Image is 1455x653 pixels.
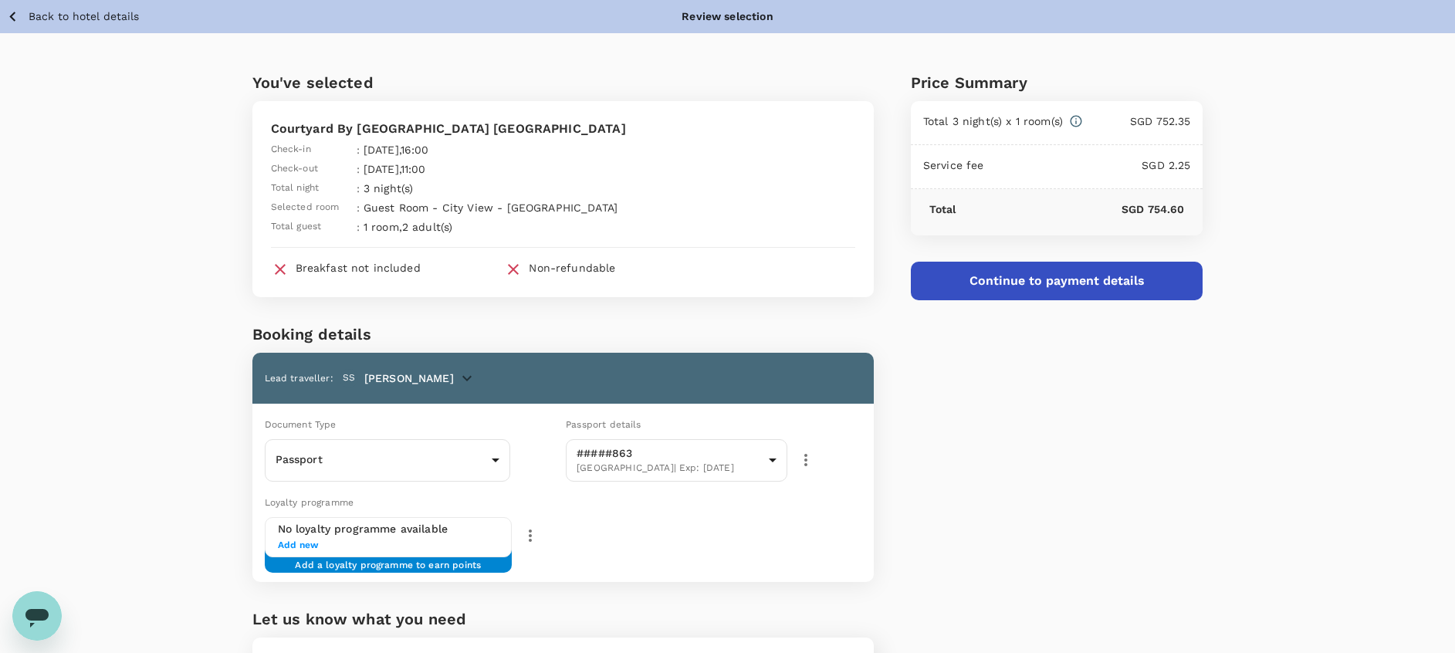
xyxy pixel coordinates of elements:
[983,157,1190,173] p: SGD 2.25
[6,7,139,26] button: Back to hotel details
[364,219,676,235] p: 1 room , 2 adult(s)
[357,200,360,215] span: :
[357,161,360,177] span: :
[364,142,676,157] p: [DATE] , 16:00
[364,370,454,386] p: [PERSON_NAME]
[29,8,139,25] p: Back to hotel details
[271,161,318,177] span: Check-out
[682,8,773,24] div: Review selection
[265,497,354,508] span: Loyalty programme
[1083,113,1190,129] p: SGD 752.35
[364,181,676,196] p: 3 night(s)
[276,452,486,467] p: Passport
[911,70,1203,95] div: Price Summary
[12,591,62,641] iframe: Button to launch messaging window
[271,120,855,138] p: Courtyard By [GEOGRAPHIC_DATA] [GEOGRAPHIC_DATA]
[252,607,874,631] h6: Let us know what you need
[271,181,320,196] span: Total night
[577,445,763,461] p: #####863
[929,201,956,217] p: Total
[357,142,360,157] span: :
[343,370,355,386] span: SS
[295,558,481,560] span: Add a loyalty programme to earn points
[357,181,360,196] span: :
[252,70,874,95] h6: You've selected
[278,538,499,553] span: Add new
[357,219,360,235] span: :
[956,201,1185,217] p: SGD 754.60
[911,262,1203,300] button: Continue to payment details
[265,441,511,479] div: Passport
[364,200,676,215] p: Guest Room - City View - [GEOGRAPHIC_DATA]
[923,113,1063,129] p: Total 3 night(s) x 1 room(s)
[364,161,676,177] p: [DATE] , 11:00
[271,219,322,235] span: Total guest
[265,419,337,430] span: Document Type
[577,461,763,476] span: [GEOGRAPHIC_DATA] | Exp: [DATE]
[278,521,499,538] h6: No loyalty programme available
[923,157,984,173] p: Service fee
[271,142,311,157] span: Check-in
[271,138,680,235] table: simple table
[252,322,874,347] h6: Booking details
[566,419,641,430] span: Passport details
[265,373,333,384] span: Lead traveller :
[296,260,421,276] div: Breakfast not included
[566,435,787,486] div: #####863[GEOGRAPHIC_DATA]| Exp: [DATE]
[529,260,615,276] div: Non-refundable
[271,200,340,215] span: Selected room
